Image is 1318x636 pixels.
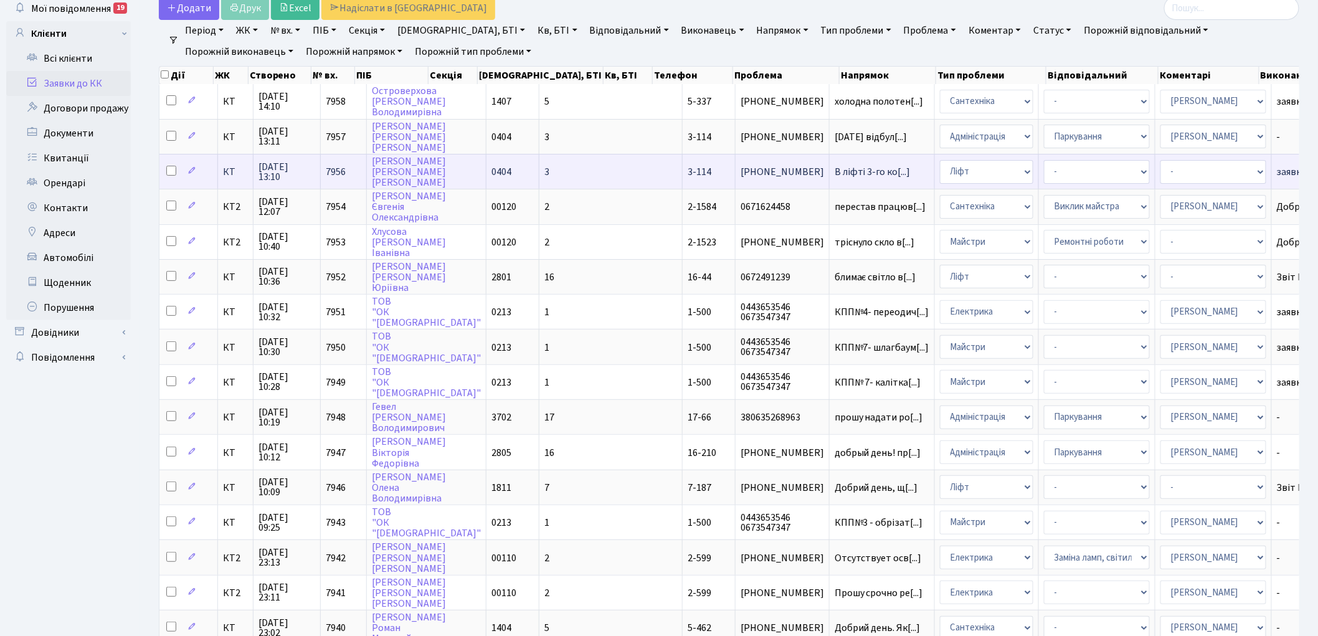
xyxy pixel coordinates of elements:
a: Адреси [6,221,131,245]
a: Всі клієнти [6,46,131,71]
span: 1-500 [688,341,711,354]
span: 1-500 [688,376,711,389]
span: 2-599 [688,586,711,600]
span: 2801 [491,270,511,284]
span: тріснуло скло в[...] [835,235,915,249]
a: Договори продажу [6,96,131,121]
span: 2 [544,200,549,214]
a: [PERSON_NAME][PERSON_NAME][PERSON_NAME] [372,541,446,576]
span: КТ [223,132,248,142]
span: 7947 [326,446,346,460]
span: КПП№ 7- калітка[...] [835,376,921,389]
a: № вх. [265,20,305,41]
span: [DATE] відбул[...] [835,130,908,144]
th: Коментарі [1159,67,1259,84]
span: 5-462 [688,621,711,635]
a: Відповідальний [585,20,674,41]
span: [DATE] 10:19 [258,407,315,427]
span: КТ [223,343,248,353]
a: ТОВ"ОК"[DEMOGRAPHIC_DATA]" [372,505,481,540]
span: КТ [223,412,248,422]
th: Тип проблеми [936,67,1046,84]
span: КТ [223,518,248,528]
span: 16 [544,270,554,284]
span: [DATE] 23:13 [258,548,315,567]
span: 1 [544,341,549,354]
span: [DATE] 10:40 [258,232,315,252]
a: Тип проблеми [816,20,896,41]
span: 3 [544,130,549,144]
span: 7948 [326,411,346,424]
th: Проблема [733,67,840,84]
a: Порожній виконавець [180,41,298,62]
a: Хлусова[PERSON_NAME]Іванівна [372,225,446,260]
a: Орендарі [6,171,131,196]
a: Період [180,20,229,41]
a: Документи [6,121,131,146]
span: 1811 [491,481,511,495]
span: 2-1523 [688,235,716,249]
a: Заявки до КК [6,71,131,96]
span: КТ2 [223,588,248,598]
span: [DATE] 09:25 [258,513,315,533]
span: 7940 [326,621,346,635]
a: [PERSON_NAME]ВікторіяФедорівна [372,435,446,470]
span: 3-114 [688,130,711,144]
span: 1404 [491,621,511,635]
span: 0213 [491,305,511,319]
span: [DATE] 10:32 [258,302,315,322]
a: Порушення [6,295,131,320]
a: [PERSON_NAME][PERSON_NAME][PERSON_NAME] [372,154,446,189]
span: 0443653546 0673547347 [741,372,824,392]
span: 7958 [326,95,346,108]
a: Довідники [6,320,131,345]
span: 16-44 [688,270,711,284]
th: Кв, БТІ [604,67,653,84]
span: КТ [223,167,248,177]
span: 16-210 [688,446,716,460]
span: [DATE] 10:12 [258,442,315,462]
span: Отсутствует осв[...] [835,551,922,565]
a: Секція [344,20,390,41]
span: КТ [223,448,248,458]
span: 2 [544,586,549,600]
span: 0404 [491,165,511,179]
span: В ліфті 3-го ко[...] [835,165,911,179]
span: 0213 [491,341,511,354]
th: Відповідальний [1046,67,1159,84]
span: Добрий день, щ[...] [835,481,918,495]
th: Телефон [653,67,733,84]
span: 7956 [326,165,346,179]
span: 7-187 [688,481,711,495]
span: 00110 [491,586,516,600]
th: Створено [249,67,312,84]
span: 0671624458 [741,202,824,212]
span: блимає світло в[...] [835,270,916,284]
span: [PHONE_NUMBER] [741,132,824,142]
span: 7949 [326,376,346,389]
th: № вх. [311,67,355,84]
a: [PERSON_NAME]ЄвгеніяОлександрівна [372,189,446,224]
span: 5 [544,621,549,635]
th: Дії [159,67,214,84]
span: 2-599 [688,551,711,565]
a: ТОВ"ОК"[DEMOGRAPHIC_DATA]" [372,330,481,365]
span: 3 [544,165,549,179]
span: 7946 [326,481,346,495]
span: Мої повідомлення [31,2,111,16]
span: 00110 [491,551,516,565]
span: 1 [544,305,549,319]
a: ПІБ [308,20,341,41]
span: КТ2 [223,237,248,247]
a: [DEMOGRAPHIC_DATA], БТІ [392,20,530,41]
span: 1407 [491,95,511,108]
span: 0443653546 0673547347 [741,302,824,322]
span: [DATE] 14:10 [258,92,315,112]
span: 7954 [326,200,346,214]
span: 1-500 [688,305,711,319]
span: КТ [223,272,248,282]
th: ПІБ [355,67,429,84]
span: [DATE] 10:30 [258,337,315,357]
span: 16 [544,446,554,460]
span: 7941 [326,586,346,600]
